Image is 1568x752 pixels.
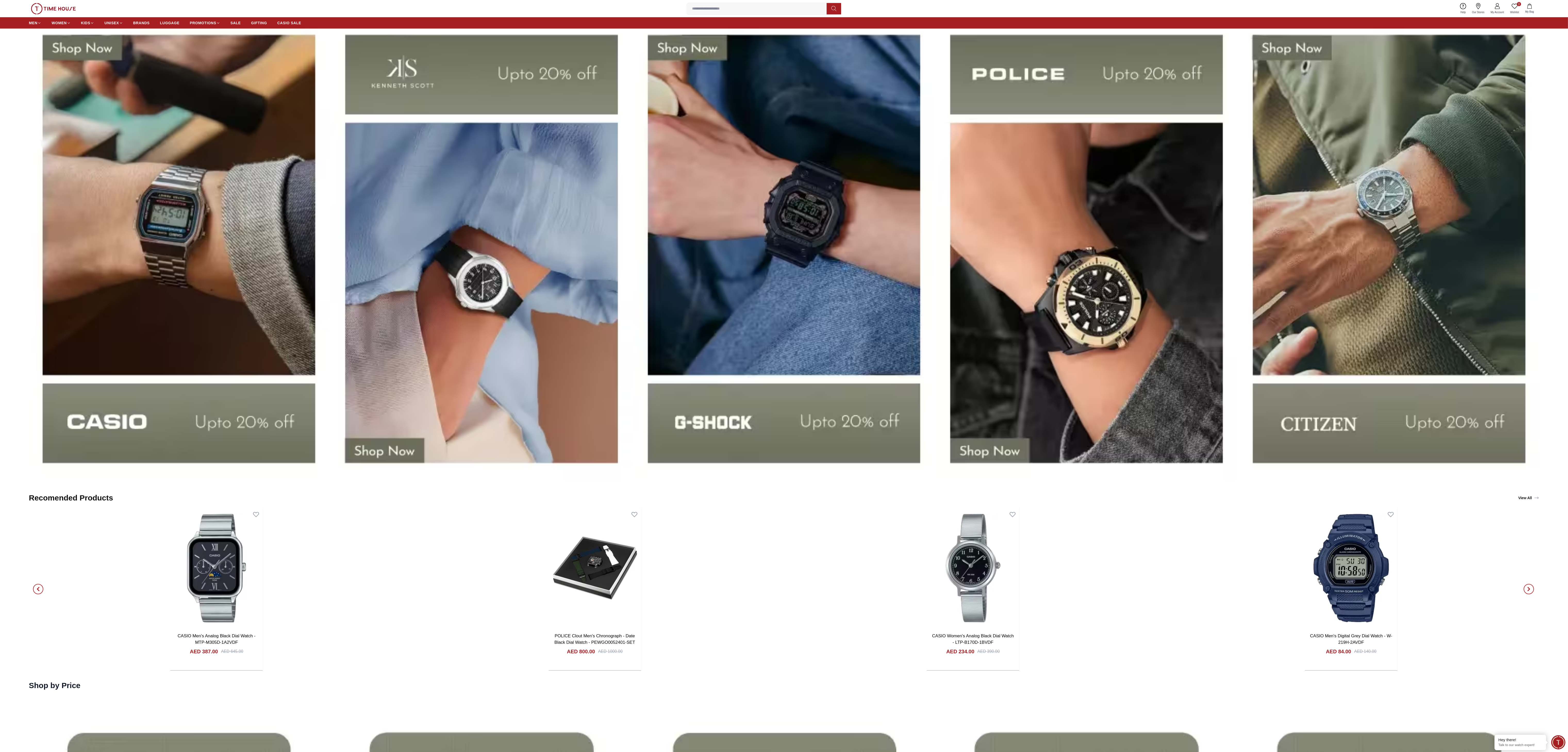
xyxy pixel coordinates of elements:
span: My Account [1489,10,1506,14]
a: CASIO Men's Analog Black Dial Watch - MTP-M305D-1A2VDF [178,633,255,645]
span: UNISEX [104,20,119,26]
a: View All [1517,494,1540,502]
a: Help [1457,2,1469,15]
a: CASIO SALE [277,18,301,28]
span: KIDS [81,20,90,26]
div: AED 140.00 [1354,648,1376,655]
button: My Bag [1522,3,1537,15]
span: Wishlist [1508,10,1521,14]
a: SALE [230,18,241,28]
img: CASIO Men's Analog Black Dial Watch - MTP-M305D-1A2VDF [170,508,263,629]
a: PROMOTIONS [190,18,220,28]
span: GIFTING [251,20,267,26]
span: LUGGAGE [160,20,180,26]
a: KIDS [81,18,94,28]
h4: AED 234.00 [946,648,974,655]
a: BRANDS [133,18,150,28]
img: Shop By Brands - Carlton- UAE [936,14,1237,483]
span: Help [1458,10,1468,14]
img: Shop By Brands -Tornado - UAE [634,14,934,483]
p: Talk to our watch expert! [1498,743,1542,747]
span: 0 [1517,2,1521,6]
a: CASIO Men's Digital Grey Dial Watch - W-219H-2AVDF [1310,633,1392,645]
img: POLICE Clout Men's Chronograph - Date Black Dial Watch - PEWGO0052401-SET [549,508,641,629]
div: AED 645.00 [221,648,243,655]
span: My Bag [1523,10,1536,14]
a: MEN [29,18,41,28]
span: WOMEN [52,20,67,26]
span: BRANDS [133,20,150,26]
img: Shop By Brands - Casio- UAE [331,14,632,483]
img: ... [31,3,76,14]
div: AED 1000.00 [598,648,623,655]
h2: Shop by Price [29,681,80,690]
div: Hey there! [1498,737,1542,742]
a: Our Stores [1469,2,1488,15]
a: LUGGAGE [160,18,180,28]
img: CASIO Men's Digital Grey Dial Watch - W-219H-2AVDF [1305,508,1397,629]
a: 0Wishlist [1507,2,1522,15]
a: WOMEN [52,18,71,28]
a: POLICE Clout Men's Chronograph - Date Black Dial Watch - PEWGO0052401-SET [554,633,635,645]
span: PROMOTIONS [190,20,216,26]
h2: Recomended Products [29,493,113,503]
div: AED 390.00 [977,648,1000,655]
img: Shop by Brands - Quantum- UAE [29,14,329,483]
a: CASIO Women's Analog Black Dial Watch - LTP-B170D-1BVDF [932,633,1014,645]
a: GIFTING [251,18,267,28]
img: CASIO Women's Analog Black Dial Watch - LTP-B170D-1BVDF [927,508,1019,629]
div: Chat Widget [1551,735,1565,749]
span: Our Stores [1470,10,1487,14]
img: Shop by Brands - Ecstacy - UAE [1239,14,1539,483]
h4: AED 84.00 [1326,648,1351,655]
h4: AED 800.00 [567,648,595,655]
span: MEN [29,20,37,26]
span: CASIO SALE [277,20,301,26]
span: SALE [230,20,241,26]
a: UNISEX [104,18,123,28]
h4: AED 387.00 [190,648,218,655]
